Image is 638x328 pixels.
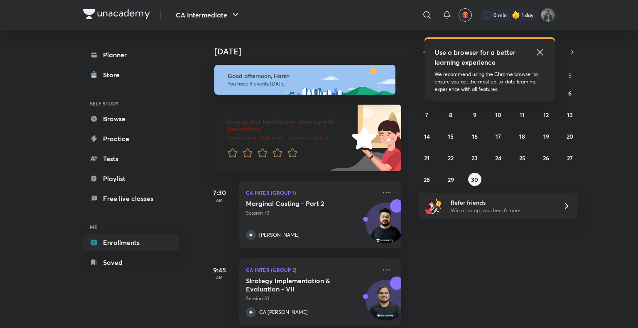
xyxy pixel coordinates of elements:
button: September 23, 2025 [468,151,481,164]
abbr: September 30, 2025 [471,176,478,184]
p: AM [203,198,236,203]
h4: [DATE] [214,47,410,56]
h6: Good afternoon, Harsh [228,72,388,80]
button: September 8, 2025 [444,108,457,121]
button: September 12, 2025 [540,108,553,121]
abbr: September 28, 2025 [424,176,430,184]
button: September 10, 2025 [492,108,505,121]
h5: Marginal Costing - Part 2 [246,199,349,208]
button: CA Intermediate [171,7,245,23]
img: referral [425,198,442,214]
div: Store [103,70,125,80]
h5: Strategy Implementation & Evaluation - VII [246,277,349,293]
p: Session 33 [246,295,376,302]
button: September 28, 2025 [420,173,434,186]
button: September 9, 2025 [468,108,481,121]
p: You have 6 events [DATE] [228,81,388,87]
button: September 18, 2025 [515,130,529,143]
a: Free live classes [83,190,179,207]
abbr: September 17, 2025 [496,132,501,140]
h6: SELF STUDY [83,96,179,110]
img: streak [512,11,520,19]
p: [PERSON_NAME] [259,231,299,239]
abbr: September 16, 2025 [472,132,478,140]
a: Practice [83,130,179,147]
img: Avatar [366,284,406,324]
h6: Give us your feedback on learning with Unacademy [228,118,349,133]
abbr: September 24, 2025 [495,154,501,162]
p: CA Inter (Group 2) [246,265,376,275]
p: Your word will help make Unacademy better [228,135,349,141]
abbr: September 13, 2025 [567,111,573,119]
a: Company Logo [83,9,150,21]
a: Browse [83,110,179,127]
a: Tests [83,150,179,167]
button: September 21, 2025 [420,151,434,164]
button: September 25, 2025 [515,151,529,164]
a: Playlist [83,170,179,187]
abbr: September 23, 2025 [471,154,478,162]
button: September 7, 2025 [420,108,434,121]
h5: 7:30 [203,188,236,198]
button: avatar [459,8,472,22]
h6: ME [83,220,179,234]
a: Saved [83,254,179,271]
h5: 9:45 [203,265,236,275]
p: We recommend using the Chrome browser to ensure you get the most up-to-date learning experience w... [434,71,545,93]
button: September 29, 2025 [444,173,457,186]
abbr: September 9, 2025 [473,111,476,119]
p: CA [PERSON_NAME] [259,308,308,316]
abbr: September 12, 2025 [543,111,549,119]
abbr: September 8, 2025 [449,111,452,119]
abbr: September 6, 2025 [568,89,572,97]
abbr: September 19, 2025 [543,132,549,140]
button: September 26, 2025 [540,151,553,164]
abbr: Saturday [568,71,572,79]
abbr: September 27, 2025 [567,154,573,162]
abbr: September 25, 2025 [519,154,525,162]
abbr: September 26, 2025 [543,154,549,162]
h6: Refer friends [451,198,553,207]
abbr: September 11, 2025 [520,111,525,119]
button: September 22, 2025 [444,151,457,164]
p: CA Inter (Group 1) [246,188,376,198]
abbr: September 18, 2025 [519,132,525,140]
button: September 24, 2025 [492,151,505,164]
abbr: September 29, 2025 [448,176,454,184]
a: Planner [83,47,179,63]
button: September 13, 2025 [563,108,577,121]
img: Harsh Raj [541,8,555,22]
button: September 16, 2025 [468,130,481,143]
button: September 11, 2025 [515,108,529,121]
img: Company Logo [83,9,150,19]
abbr: September 10, 2025 [495,111,501,119]
abbr: September 22, 2025 [448,154,454,162]
img: Avatar [366,207,406,247]
button: September 27, 2025 [563,151,577,164]
img: feedback_image [324,105,401,171]
p: AM [203,275,236,280]
p: Win a laptop, vouchers & more [451,207,553,214]
p: Session 73 [246,209,376,217]
img: afternoon [214,65,395,95]
img: avatar [461,11,469,19]
button: September 19, 2025 [540,130,553,143]
h5: Use a browser for a better learning experience [434,47,517,67]
button: September 15, 2025 [444,130,457,143]
abbr: September 14, 2025 [424,132,430,140]
button: September 20, 2025 [563,130,577,143]
abbr: September 21, 2025 [424,154,429,162]
a: Store [83,66,179,83]
abbr: September 7, 2025 [425,111,428,119]
button: September 6, 2025 [563,86,577,100]
button: September 30, 2025 [468,173,481,186]
abbr: September 15, 2025 [448,132,454,140]
button: September 17, 2025 [492,130,505,143]
abbr: September 20, 2025 [567,132,573,140]
button: September 14, 2025 [420,130,434,143]
a: Enrollments [83,234,179,251]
